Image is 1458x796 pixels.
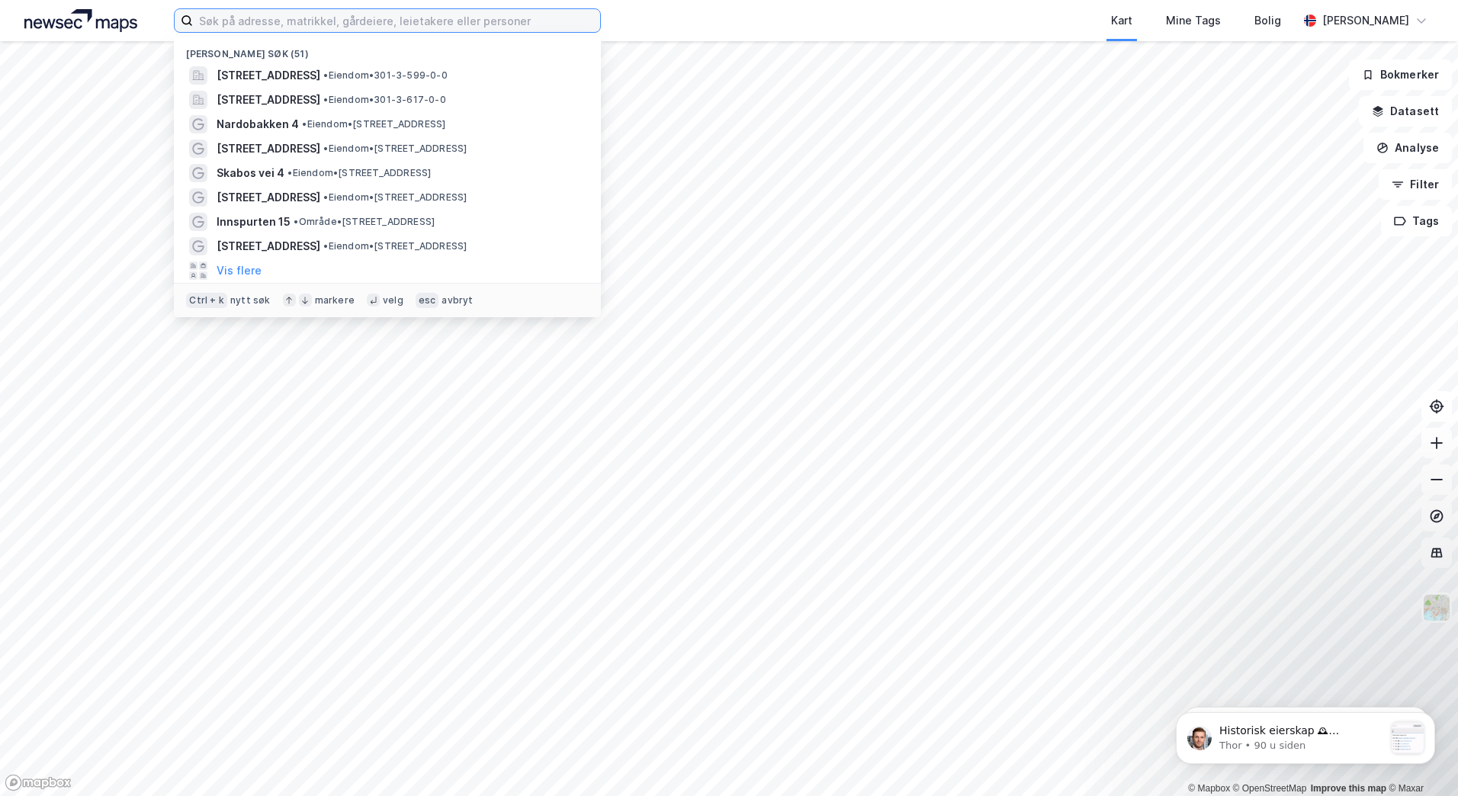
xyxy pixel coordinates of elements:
[287,167,292,178] span: •
[383,294,403,307] div: velg
[323,240,467,252] span: Eiendom • [STREET_ADDRESS]
[1379,169,1452,200] button: Filter
[217,237,320,255] span: [STREET_ADDRESS]
[302,118,445,130] span: Eiendom • [STREET_ADDRESS]
[323,94,445,106] span: Eiendom • 301-3-617-0-0
[1188,783,1230,794] a: Mapbox
[174,36,601,63] div: [PERSON_NAME] søk (51)
[1381,206,1452,236] button: Tags
[24,9,137,32] img: logo.a4113a55bc3d86da70a041830d287a7e.svg
[217,188,320,207] span: [STREET_ADDRESS]
[315,294,355,307] div: markere
[1349,59,1452,90] button: Bokmerker
[217,91,320,109] span: [STREET_ADDRESS]
[217,213,291,231] span: Innspurten 15
[323,94,328,105] span: •
[442,294,473,307] div: avbryt
[287,167,431,179] span: Eiendom • [STREET_ADDRESS]
[1111,11,1132,30] div: Kart
[217,115,299,133] span: Nardobakken 4
[217,164,284,182] span: Skabos vei 4
[1166,11,1221,30] div: Mine Tags
[1233,783,1307,794] a: OpenStreetMap
[1311,783,1386,794] a: Improve this map
[294,216,298,227] span: •
[1153,682,1458,788] iframe: Intercom notifications melding
[1322,11,1409,30] div: [PERSON_NAME]
[186,293,227,308] div: Ctrl + k
[1359,96,1452,127] button: Datasett
[230,294,271,307] div: nytt søk
[323,69,447,82] span: Eiendom • 301-3-599-0-0
[217,140,320,158] span: [STREET_ADDRESS]
[294,216,435,228] span: Område • [STREET_ADDRESS]
[323,69,328,81] span: •
[323,143,328,154] span: •
[217,262,262,280] button: Vis flere
[416,293,439,308] div: esc
[302,118,307,130] span: •
[1363,133,1452,163] button: Analyse
[323,143,467,155] span: Eiendom • [STREET_ADDRESS]
[323,191,467,204] span: Eiendom • [STREET_ADDRESS]
[193,9,600,32] input: Søk på adresse, matrikkel, gårdeiere, leietakere eller personer
[1254,11,1281,30] div: Bolig
[323,191,328,203] span: •
[323,240,328,252] span: •
[5,774,72,791] a: Mapbox homepage
[217,66,320,85] span: [STREET_ADDRESS]
[1422,593,1451,622] img: Z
